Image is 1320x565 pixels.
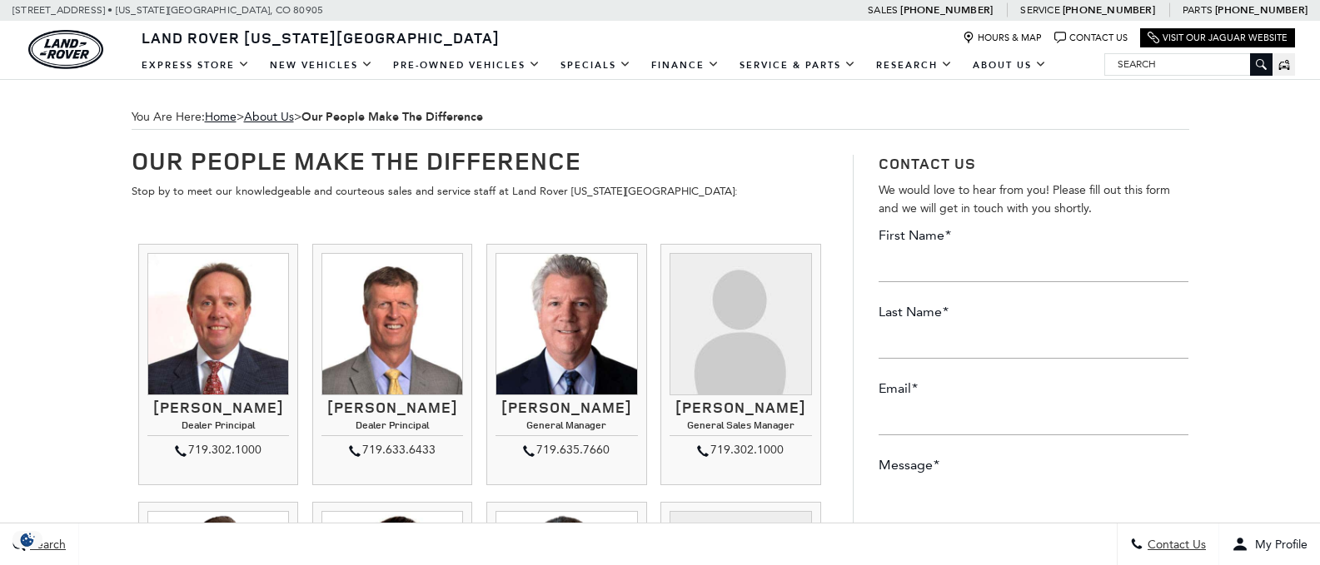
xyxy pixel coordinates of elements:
[383,51,550,80] a: Pre-Owned Vehicles
[205,110,483,124] span: >
[1054,32,1128,44] a: Contact Us
[142,27,500,47] span: Land Rover [US_STATE][GEOGRAPHIC_DATA]
[1063,3,1155,17] a: [PHONE_NUMBER]
[147,399,289,416] h3: [PERSON_NAME]
[730,51,866,80] a: Service & Parts
[879,155,1188,173] h3: Contact Us
[1248,538,1308,552] span: My Profile
[963,32,1042,44] a: Hours & Map
[132,51,1057,80] nav: Main Navigation
[496,253,637,394] img: Ray Reilly
[244,110,294,124] a: About Us
[1143,538,1206,552] span: Contact Us
[147,419,289,435] h4: Dealer Principal
[147,253,289,394] img: Thom Buckley
[28,30,103,69] img: Land Rover
[879,456,939,474] label: Message
[321,440,463,460] div: 719.633.6433
[147,440,289,460] div: 719.302.1000
[670,399,811,416] h3: [PERSON_NAME]
[8,531,47,548] section: Click to Open Cookie Consent Modal
[321,253,463,394] img: Mike Jorgensen
[12,4,323,16] a: [STREET_ADDRESS] • [US_STATE][GEOGRAPHIC_DATA], CO 80905
[550,51,641,80] a: Specials
[321,419,463,435] h4: Dealer Principal
[260,51,383,80] a: New Vehicles
[496,399,637,416] h3: [PERSON_NAME]
[496,419,637,435] h4: General Manager
[132,182,829,201] p: Stop by to meet our knowledgeable and courteous sales and service staff at Land Rover [US_STATE][...
[8,531,47,548] img: Opt-Out Icon
[132,105,1189,130] span: You Are Here:
[496,440,637,460] div: 719.635.7660
[301,109,483,125] strong: Our People Make The Difference
[244,110,483,124] span: >
[963,51,1057,80] a: About Us
[132,146,829,174] h1: Our People Make The Difference
[1183,4,1213,16] span: Parts
[879,379,918,398] label: Email
[879,303,949,321] label: Last Name
[670,253,811,394] img: Kimberley Zacharias
[641,51,730,80] a: Finance
[1219,523,1320,565] button: Open user profile menu
[879,226,951,245] label: First Name
[670,419,811,435] h4: General Sales Manager
[321,399,463,416] h3: [PERSON_NAME]
[868,4,898,16] span: Sales
[1020,4,1059,16] span: Service
[866,51,963,80] a: Research
[132,51,260,80] a: EXPRESS STORE
[132,105,1189,130] div: Breadcrumbs
[205,110,237,124] a: Home
[132,27,510,47] a: Land Rover [US_STATE][GEOGRAPHIC_DATA]
[670,440,811,460] div: 719.302.1000
[28,30,103,69] a: land-rover
[900,3,993,17] a: [PHONE_NUMBER]
[1148,32,1288,44] a: Visit Our Jaguar Website
[879,183,1170,216] span: We would love to hear from you! Please fill out this form and we will get in touch with you shortly.
[1105,54,1272,74] input: Search
[1215,3,1308,17] a: [PHONE_NUMBER]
